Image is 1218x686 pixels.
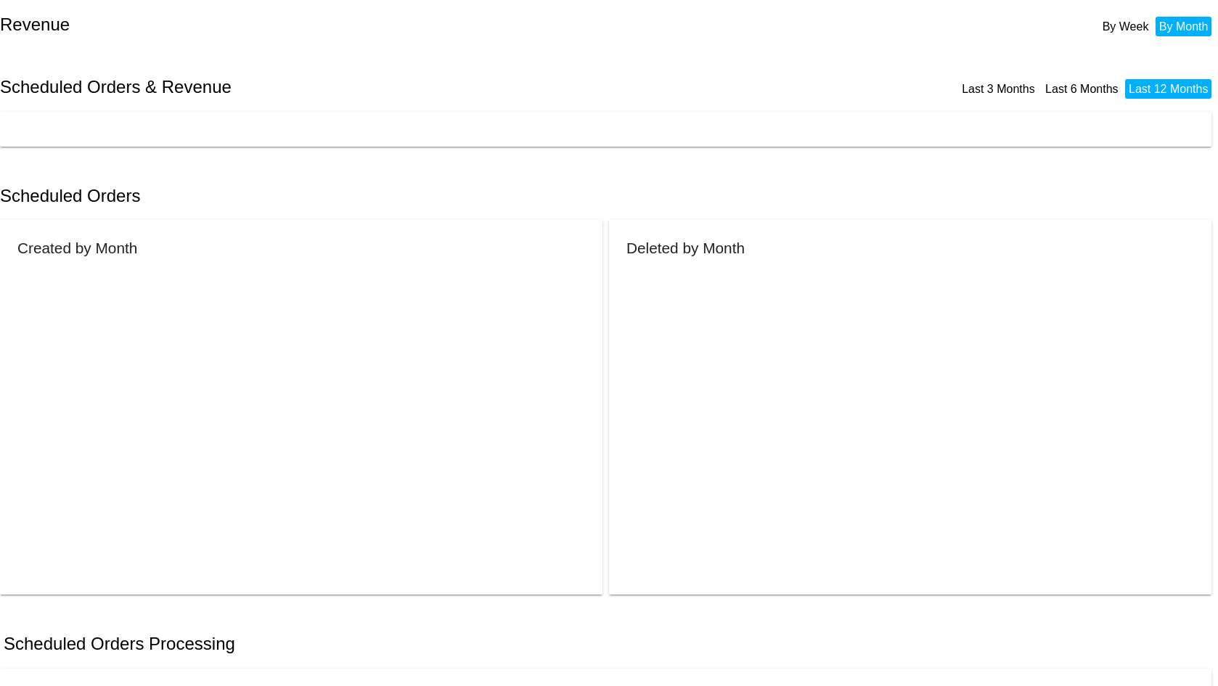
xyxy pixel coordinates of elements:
a: Last 6 Months [1045,83,1119,95]
h2: Created by Month [17,240,137,256]
li: By Month [1156,17,1212,36]
a: Last 3 Months [962,83,1035,95]
h2: Deleted by Month [626,240,745,256]
li: By Week [1099,17,1153,36]
h2: Scheduled Orders Processing [4,634,235,654]
a: Last 12 Months [1129,83,1208,95]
